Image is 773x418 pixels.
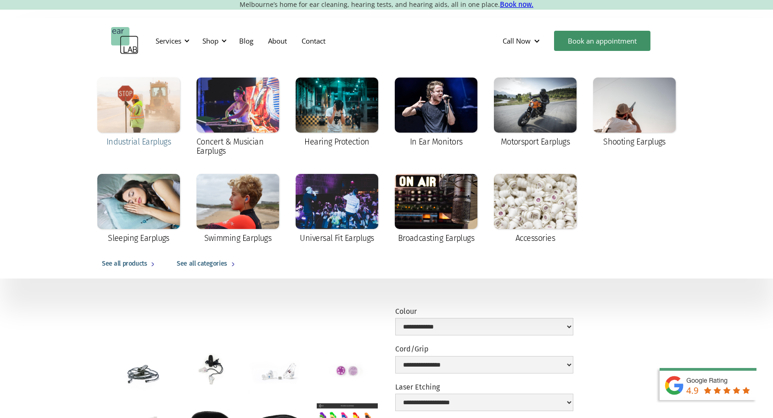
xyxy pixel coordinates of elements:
label: Laser Etching [395,383,573,391]
label: Colour [395,307,573,316]
div: Sleeping Earplugs [108,234,169,243]
a: open lightbox [111,351,172,396]
div: Motorsport Earplugs [501,137,570,146]
a: Industrial Earplugs [93,73,185,153]
div: Swimming Earplugs [204,234,272,243]
div: Call Now [503,36,531,45]
div: Concert & Musician Earplugs [196,137,279,156]
div: Industrial Earplugs [106,137,171,146]
div: Shop [197,27,230,55]
div: Hearing Protection [304,137,369,146]
a: See all categories [168,249,247,279]
a: See all products [93,249,168,279]
div: Shop [202,36,218,45]
a: home [111,27,139,55]
div: Broadcasting Earplugs [398,234,475,243]
a: Contact [294,28,333,54]
a: About [261,28,294,54]
div: Services [156,36,181,45]
a: Hearing Protection [291,73,383,153]
a: Motorsport Earplugs [489,73,581,153]
div: Shooting Earplugs [603,137,666,146]
div: See all products [102,258,147,269]
a: Swimming Earplugs [192,169,284,249]
a: Concert & Musician Earplugs [192,73,284,162]
a: open lightbox [248,351,309,396]
a: Universal Fit Earplugs [291,169,383,249]
a: Shooting Earplugs [588,73,680,153]
a: open lightbox [179,351,241,391]
a: Broadcasting Earplugs [390,169,482,249]
label: Cord/Grip [395,345,573,353]
div: Call Now [495,27,549,55]
a: open lightbox [317,351,378,391]
a: Accessories [489,169,581,249]
a: Sleeping Earplugs [93,169,185,249]
div: Accessories [515,234,555,243]
a: Book an appointment [554,31,650,51]
div: Universal Fit Earplugs [300,234,374,243]
a: In Ear Monitors [390,73,482,153]
div: In Ear Monitors [410,137,463,146]
div: Services [150,27,192,55]
a: Blog [232,28,261,54]
div: See all categories [177,258,227,269]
